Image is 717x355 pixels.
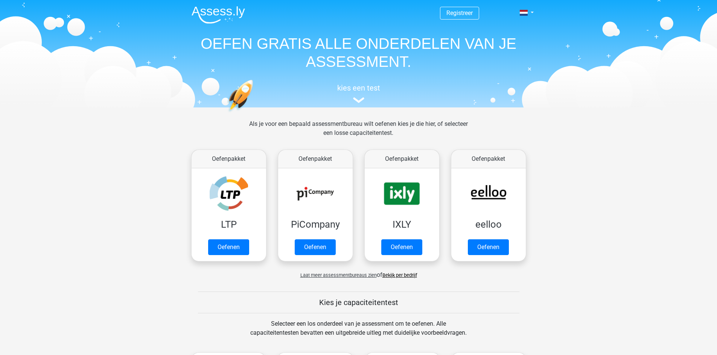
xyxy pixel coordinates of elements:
[227,80,282,148] img: oefenen
[468,239,509,255] a: Oefenen
[446,9,473,17] a: Registreer
[295,239,336,255] a: Oefenen
[382,272,417,278] a: Bekijk per bedrijf
[186,264,532,279] div: of
[186,83,532,92] h5: kies een test
[243,119,474,147] div: Als je voor een bepaald assessmentbureau wilt oefenen kies je die hier, of selecteer een losse ca...
[208,239,249,255] a: Oefenen
[243,319,474,346] div: Selecteer een los onderdeel van je assessment om te oefenen. Alle capaciteitentesten bevatten een...
[198,298,519,307] h5: Kies je capaciteitentest
[300,272,377,278] span: Laat meer assessmentbureaus zien
[353,97,364,103] img: assessment
[381,239,422,255] a: Oefenen
[192,6,245,24] img: Assessly
[186,83,532,103] a: kies een test
[186,35,532,71] h1: OEFEN GRATIS ALLE ONDERDELEN VAN JE ASSESSMENT.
